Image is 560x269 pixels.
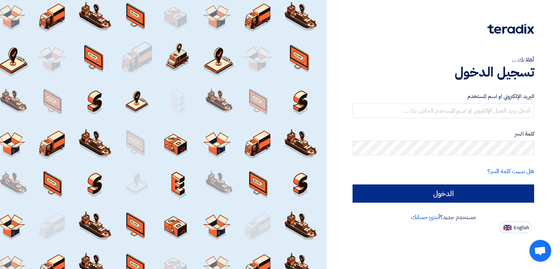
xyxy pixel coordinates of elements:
div: أهلا بك ... [353,55,534,64]
input: أدخل بريد العمل الإلكتروني او اسم المستخدم الخاص بك ... [353,104,534,118]
span: English [514,225,529,230]
a: أنشئ حسابك [411,213,440,222]
button: English [499,222,531,233]
label: كلمة السر [353,130,534,138]
a: Open chat [529,240,551,262]
h1: تسجيل الدخول [353,64,534,80]
div: مستخدم جديد؟ [353,213,534,222]
img: Teradix logo [487,24,534,34]
img: en-US.png [503,225,512,230]
a: هل نسيت كلمة السر؟ [487,167,534,176]
input: الدخول [353,184,534,203]
label: البريد الإلكتروني او اسم المستخدم [353,92,534,101]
